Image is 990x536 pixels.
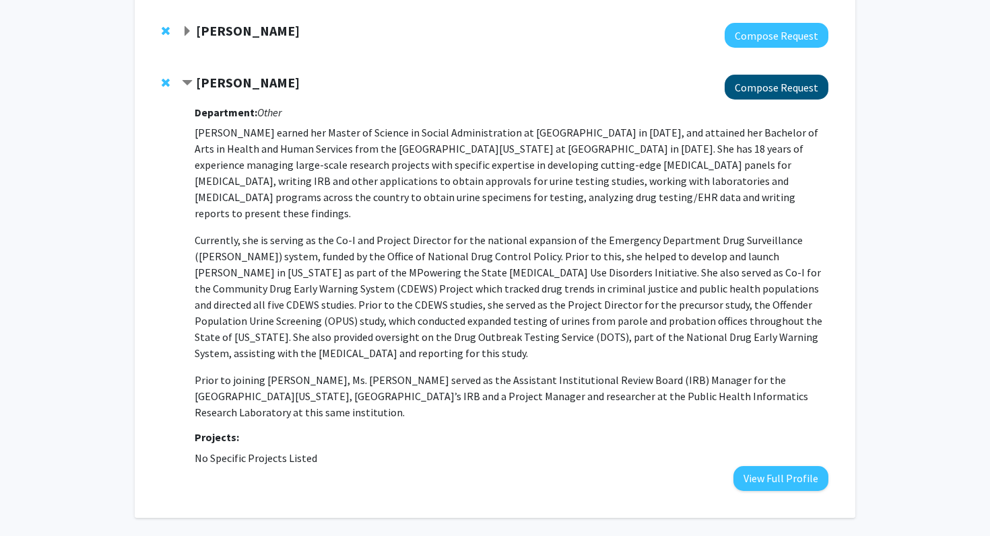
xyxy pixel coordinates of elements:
[195,430,239,444] strong: Projects:
[162,26,170,36] span: Remove Alexander Shackman from bookmarks
[725,75,828,100] button: Compose Request to Amy Billing
[196,22,300,39] strong: [PERSON_NAME]
[196,74,300,91] strong: [PERSON_NAME]
[10,475,57,526] iframe: Chat
[257,106,282,119] i: Other
[195,106,257,119] strong: Department:
[195,124,828,221] p: [PERSON_NAME] earned her Master of Science in Social Administration at [GEOGRAPHIC_DATA] in [DATE...
[733,466,828,491] button: View Full Profile
[195,232,828,361] p: Currently, she is serving as the Co-I and Project Director for the national expansion of the Emer...
[195,372,828,420] p: Prior to joining [PERSON_NAME], Ms. [PERSON_NAME] served as the Assistant Institutional Review Bo...
[725,23,828,48] button: Compose Request to Alexander Shackman
[182,26,193,37] span: Expand Alexander Shackman Bookmark
[195,451,317,465] span: No Specific Projects Listed
[182,78,193,89] span: Contract Amy Billing Bookmark
[162,77,170,88] span: Remove Amy Billing from bookmarks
